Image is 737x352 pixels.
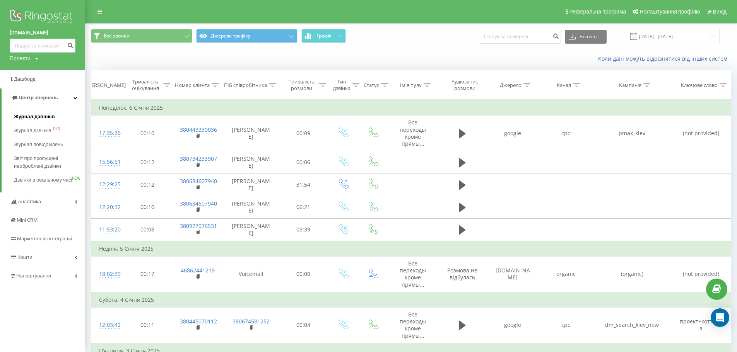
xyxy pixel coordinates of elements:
div: Кампанія [619,82,641,88]
td: 00:17 [123,257,172,292]
a: 380977976531 [180,222,217,230]
td: dm_search_kiev_new [593,308,672,343]
div: Ключове слово [681,82,718,88]
td: google [486,308,539,343]
span: Журнал дзвінків [14,127,51,134]
a: 380684607940 [180,177,217,185]
span: Вихід [713,9,727,15]
span: Все звонки [104,33,130,39]
td: 00:10 [123,196,172,218]
td: 00:08 [123,218,172,241]
div: [PERSON_NAME] [87,82,126,88]
div: 12:03:42 [99,318,115,333]
div: 12:20:32 [99,200,115,215]
td: (organic) [593,257,672,292]
div: Тривалість очікування [130,78,161,92]
button: Експорт [565,30,607,44]
td: Понеділок, 6 Січня 2025 [91,100,731,116]
span: Журнал дзвінків [14,113,55,121]
div: ПІБ співробітника [224,82,267,88]
a: 46862441219 [181,267,215,274]
div: Тривалість розмови [286,78,317,92]
div: Аудіозапис розмови [446,78,484,92]
button: Все звонки [91,29,192,43]
a: [DOMAIN_NAME] [10,29,75,37]
span: Центр звернень [19,95,58,100]
a: Коли дані можуть відрізнятися вiд інших систем [598,55,731,62]
span: Графік [316,33,332,39]
td: [PERSON_NAME] [223,151,279,173]
span: Звіт про пропущені необроблені дзвінки [14,155,81,170]
td: 00:06 [279,151,328,173]
button: Джерела трафіку [196,29,298,43]
td: (not provided) [672,116,731,151]
a: Журнал дзвінківOLD [14,124,85,138]
td: проект+коттеджа [672,308,731,343]
span: Кошти [17,254,32,260]
a: 380445070112 [180,318,217,325]
button: Графік [301,29,346,43]
td: 00:12 [123,151,172,173]
td: 00:11 [123,308,172,343]
td: [PERSON_NAME] [223,218,279,241]
div: Тип дзвінка [333,78,351,92]
td: organic [539,257,593,292]
span: Mini CRM [17,217,38,223]
input: Пошук за номером [10,39,75,53]
a: Центр звернень [2,88,85,107]
span: Все переходы кроме прямы... [400,260,426,288]
div: Статус [364,82,379,88]
td: [PERSON_NAME] [223,173,279,196]
span: Все переходы кроме прямы... [400,119,426,147]
td: cpc [539,116,593,151]
div: 11:53:20 [99,222,115,237]
td: 06:21 [279,196,328,218]
a: Журнал дзвінків [14,110,85,124]
div: 18:02:39 [99,267,115,282]
span: Налаштування [16,273,51,279]
td: 00:09 [279,116,328,151]
td: Субота, 4 Січня 2025 [91,292,731,308]
div: 12:29:25 [99,177,115,192]
td: [PERSON_NAME] [223,196,279,218]
a: 380674581252 [233,318,270,325]
td: [PERSON_NAME] [223,116,279,151]
span: Аналiтика [18,199,41,204]
a: Журнал повідомлень [14,138,85,151]
span: Розмова не відбулась [447,267,477,281]
td: pmax_kiev [593,116,672,151]
td: (not provided) [672,257,731,292]
td: 31:54 [279,173,328,196]
span: Дашборд [14,76,36,82]
div: 15:56:51 [99,155,115,170]
a: Звіт про пропущені необроблені дзвінки [14,151,85,173]
span: Дзвінки в реальному часі [14,176,72,184]
span: Реферальна програма [569,9,626,15]
div: 17:35:36 [99,126,115,141]
div: Open Intercom Messenger [711,308,729,327]
td: cpc [539,308,593,343]
td: 00:12 [123,173,172,196]
a: 380443230036 [180,126,217,133]
span: Налаштування профілю [640,9,700,15]
td: 00:04 [279,308,328,343]
div: Номер клієнта [175,82,210,88]
div: Джерело [500,82,522,88]
td: 00:10 [123,116,172,151]
td: 03:39 [279,218,328,241]
span: Маркетплейс інтеграцій [17,236,72,241]
div: Проекти [10,54,31,62]
td: [DOMAIN_NAME] [486,257,539,292]
input: Пошук за номером [479,30,561,44]
span: Все переходы кроме прямы... [400,311,426,339]
td: Неділя, 5 Січня 2025 [91,241,731,257]
img: Ringostat logo [10,8,75,27]
td: google [486,116,539,151]
span: Журнал повідомлень [14,141,63,148]
td: Voicemail [223,257,279,292]
a: Дзвінки в реальному часіNEW [14,173,85,187]
a: 380684607940 [180,200,217,207]
a: 380734233907 [180,155,217,162]
div: Ім'я пулу [400,82,422,88]
td: 00:00 [279,257,328,292]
